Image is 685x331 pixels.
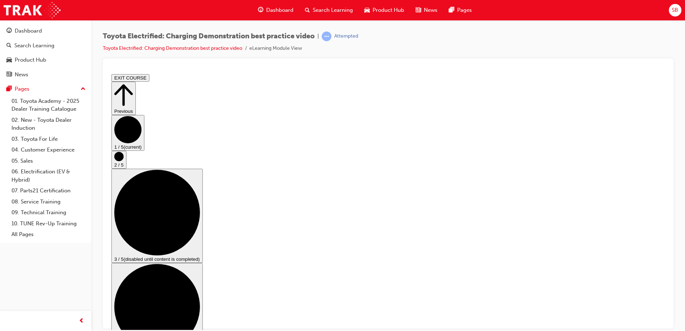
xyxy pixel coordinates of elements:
[449,6,454,15] span: pages-icon
[15,85,29,93] div: Pages
[359,3,410,18] a: car-iconProduct Hub
[9,115,88,134] a: 02. New - Toyota Dealer Induction
[81,85,86,94] span: up-icon
[15,185,91,191] span: (disabled until content is completed)
[3,82,88,96] button: Pages
[364,6,370,15] span: car-icon
[266,6,293,14] span: Dashboard
[15,73,33,78] span: (current)
[252,3,299,18] a: guage-iconDashboard
[457,6,472,14] span: Pages
[14,42,54,50] div: Search Learning
[103,32,315,40] span: Toyota Electrified: Charging Demonstration best practice video
[3,68,88,81] a: News
[3,23,88,82] button: DashboardSearch LearningProduct HubNews
[322,32,331,41] span: learningRecordVerb_ATTEMPT-icon
[9,134,88,145] a: 03. Toyota For Life
[9,155,88,167] a: 05. Sales
[334,33,358,40] div: Attempted
[6,185,15,191] span: 3 / 5
[9,185,88,196] a: 07. Parts21 Certification
[6,43,11,49] span: search-icon
[258,6,263,15] span: guage-icon
[15,27,42,35] div: Dashboard
[3,10,27,44] button: Previous
[3,53,88,67] a: Product Hub
[299,3,359,18] a: search-iconSearch Learning
[6,73,15,78] span: 1 / 5
[6,86,12,92] span: pages-icon
[3,3,41,10] button: EXIT COURSE
[3,39,88,52] a: Search Learning
[373,6,404,14] span: Product Hub
[15,71,28,79] div: News
[416,6,421,15] span: news-icon
[3,97,94,192] button: 3 / 5(disabled until content is completed)
[9,166,88,185] a: 06. Electrification (EV & Hybrid)
[9,218,88,229] a: 10. TUNE Rev-Up Training
[6,57,12,63] span: car-icon
[6,28,12,34] span: guage-icon
[15,56,46,64] div: Product Hub
[3,24,88,38] a: Dashboard
[4,2,61,18] img: Trak
[6,72,12,78] span: news-icon
[3,44,36,80] button: 1 / 5(current)
[9,229,88,240] a: All Pages
[9,144,88,155] a: 04. Customer Experience
[443,3,478,18] a: pages-iconPages
[249,44,302,53] li: eLearning Module View
[313,6,353,14] span: Search Learning
[410,3,443,18] a: news-iconNews
[317,32,319,40] span: |
[669,4,681,16] button: SB
[9,207,88,218] a: 09. Technical Training
[9,96,88,115] a: 01. Toyota Academy - 2025 Dealer Training Catalogue
[9,196,88,207] a: 08. Service Training
[424,6,437,14] span: News
[79,317,84,326] span: prev-icon
[6,91,15,96] span: 2 / 5
[6,37,24,43] span: Previous
[672,6,678,14] span: SB
[103,45,242,51] a: Toyota Electrified: Charging Demonstration best practice video
[305,6,310,15] span: search-icon
[3,80,18,97] button: 2 / 5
